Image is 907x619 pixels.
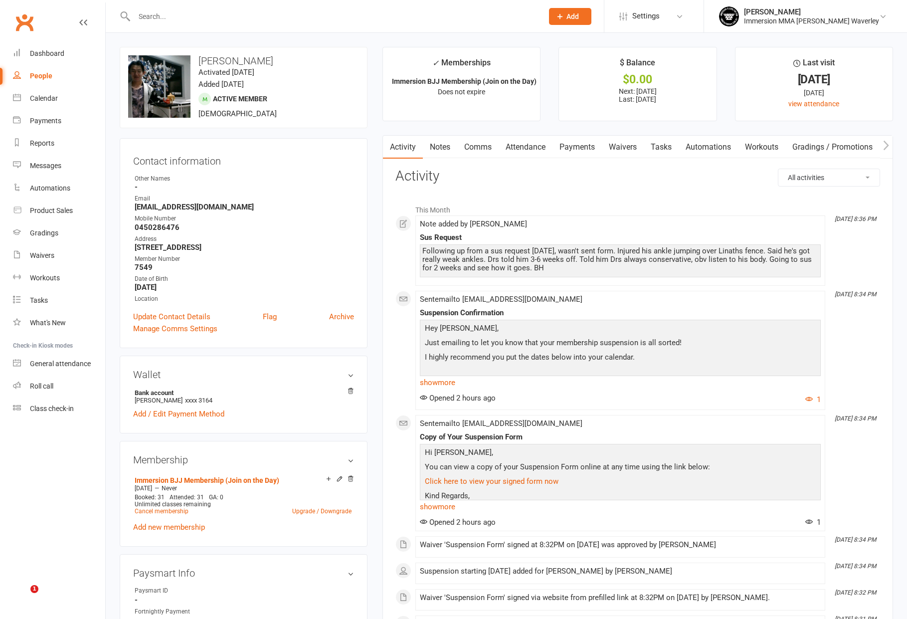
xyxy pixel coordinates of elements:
[568,74,707,85] div: $0.00
[632,5,660,27] span: Settings
[135,607,217,617] div: Fortnightly Payment
[13,132,105,155] a: Reports
[198,80,244,89] time: Added [DATE]
[422,351,818,366] p: I highly recommend you put the dates below into your calendar.
[420,376,821,390] a: show more
[744,7,879,16] div: [PERSON_NAME]
[383,136,423,159] a: Activity
[198,68,254,77] time: Activated [DATE]
[835,536,876,543] i: [DATE] 8:34 PM
[422,446,818,461] p: Hi [PERSON_NAME]
[135,174,354,184] div: Other Names
[185,397,212,404] span: xxxx 3164
[420,567,821,576] div: Suspension starting [DATE] added for [PERSON_NAME] by [PERSON_NAME]
[457,136,499,159] a: Comms
[422,322,818,337] p: Hey [PERSON_NAME],
[135,254,354,264] div: Member Number
[135,243,354,252] strong: [STREET_ADDRESS]
[135,508,188,515] a: Cancel membership
[30,117,61,125] div: Payments
[133,388,354,406] li: [PERSON_NAME]
[432,56,491,75] div: Memberships
[422,337,818,351] p: Just emailing to let you know that your membership suspension is all sorted!
[422,247,818,272] div: Following up from a sus request [DATE], wasn't sent form. Injured his ankle jumping over Linaths ...
[425,477,558,486] a: Click here to view your signed form now
[135,214,354,223] div: Mobile Number
[135,501,211,508] span: Unlimited classes remaining
[499,136,552,159] a: Attendance
[13,312,105,334] a: What's New
[744,16,879,25] div: Immersion MMA [PERSON_NAME] Waverley
[135,389,349,397] strong: Bank account
[30,405,74,413] div: Class check-in
[128,55,359,66] h3: [PERSON_NAME]
[292,508,352,515] a: Upgrade / Downgrade
[13,398,105,420] a: Class kiosk mode
[135,203,354,211] strong: [EMAIL_ADDRESS][DOMAIN_NAME]
[30,360,91,368] div: General attendance
[30,296,48,304] div: Tasks
[420,419,582,428] span: Sent email to [EMAIL_ADDRESS][DOMAIN_NAME]
[213,95,267,103] span: Active member
[13,244,105,267] a: Waivers
[135,294,354,304] div: Location
[420,541,821,549] div: Waiver 'Suspension Form' signed at 8:32PM on [DATE] was approved by [PERSON_NAME]
[602,136,644,159] a: Waivers
[133,323,217,335] a: Manage Comms Settings
[13,155,105,177] a: Messages
[30,585,38,593] span: 1
[835,291,876,298] i: [DATE] 8:34 PM
[30,382,53,390] div: Roll call
[395,169,880,184] h3: Activity
[432,58,439,68] i: ✓
[10,585,34,609] iframe: Intercom live chat
[133,311,210,323] a: Update Contact Details
[135,183,354,192] strong: -
[788,100,839,108] a: view attendance
[30,162,61,170] div: Messages
[420,394,496,403] span: Opened 2 hours ago
[438,88,485,96] span: Does not expire
[805,394,821,406] button: 1
[13,87,105,110] a: Calendar
[738,136,785,159] a: Workouts
[420,309,821,317] div: Suspension Confirmation
[30,72,52,80] div: People
[135,234,354,244] div: Address
[133,408,224,420] a: Add / Edit Payment Method
[198,109,277,118] span: [DEMOGRAPHIC_DATA]
[128,55,190,118] img: image1740478431.png
[209,494,223,501] span: GA: 0
[679,136,738,159] a: Automations
[30,206,73,214] div: Product Sales
[566,12,579,20] span: Add
[568,87,707,103] p: Next: [DATE] Last: [DATE]
[133,152,354,167] h3: Contact information
[420,518,496,527] span: Opened 2 hours ago
[719,6,739,26] img: thumb_image1704201953.png
[835,215,876,222] i: [DATE] 8:36 PM
[13,200,105,222] a: Product Sales
[785,136,880,159] a: Gradings / Promotions
[644,136,679,159] a: Tasks
[835,563,876,570] i: [DATE] 8:34 PM
[420,594,821,602] div: Waiver 'Suspension Form' signed via website from prefilled link at 8:32PM on [DATE] by [PERSON_NA...
[744,74,884,85] div: [DATE]
[392,77,537,85] strong: Immersion BJJ Membership (Join on the Day)
[170,494,204,501] span: Attended: 31
[422,490,818,504] p: Kind Regards,
[620,56,655,74] div: $ Balance
[135,596,354,605] strong: -
[13,267,105,289] a: Workouts
[135,485,152,492] span: [DATE]
[552,136,602,159] a: Payments
[13,65,105,87] a: People
[395,200,880,215] li: This Month
[423,136,457,159] a: Notes
[133,568,354,579] h3: Paysmart Info
[805,518,821,527] span: 1
[135,194,354,204] div: Email
[162,485,177,492] span: Never
[420,233,821,242] div: Sus Request
[835,589,876,596] i: [DATE] 8:32 PM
